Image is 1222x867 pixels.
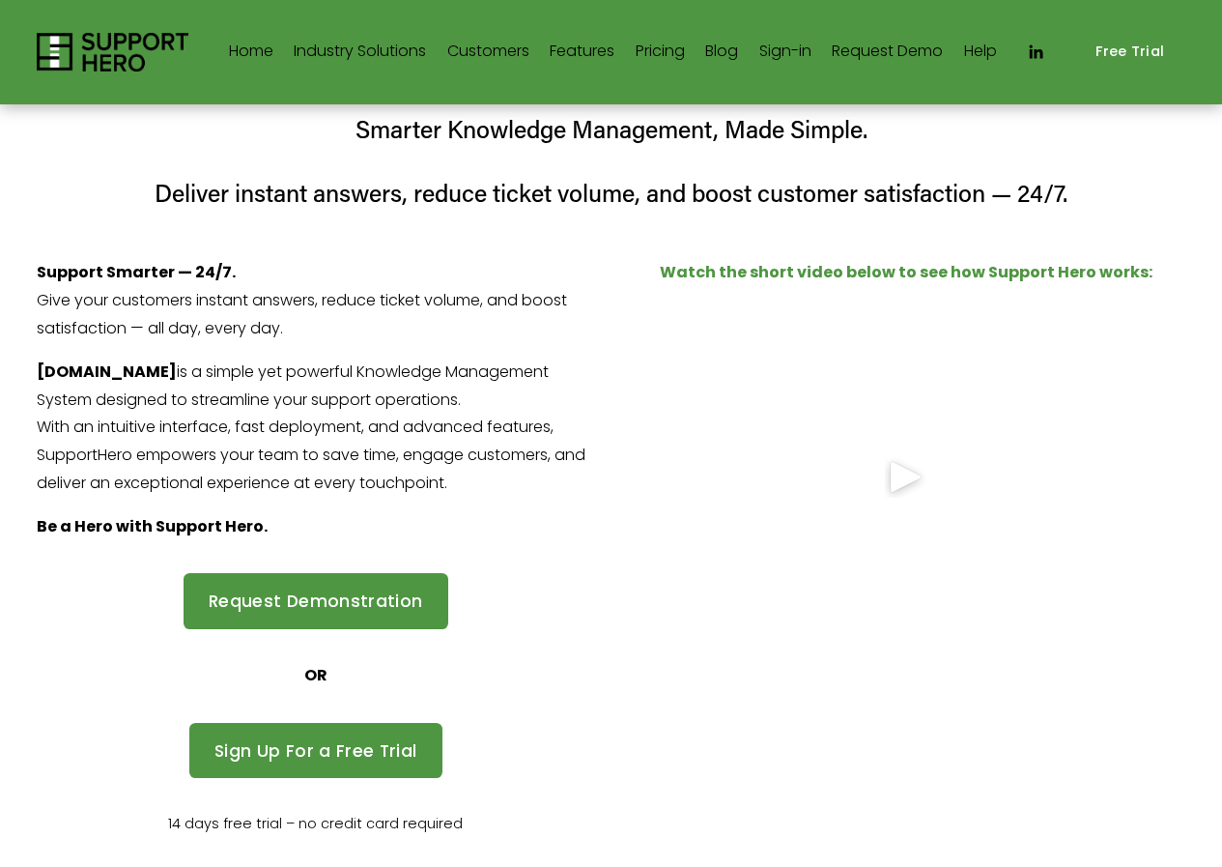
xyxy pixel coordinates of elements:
h4: Smarter Knowledge Management, Made Simple. [37,113,1185,146]
a: Sign Up For a Free Trial [189,723,442,779]
a: folder dropdown [294,37,426,68]
a: Features [550,37,614,68]
div: Play [883,453,929,500]
span: Industry Solutions [294,38,426,66]
a: Request Demonstration [184,573,448,629]
p: 14 days free trial – no credit card required [37,811,595,836]
a: Home [229,37,273,68]
a: Sign-in [759,37,811,68]
a: Pricing [636,37,685,68]
strong: [DOMAIN_NAME] [37,361,177,383]
a: Help [964,37,997,68]
a: Blog [705,37,738,68]
a: Customers [447,37,529,68]
p: Give your customers instant answers, reduce ticket volume, and boost satisfaction — all day, ever... [37,259,595,342]
strong: Be a Hero with Support Hero. [37,515,268,537]
a: LinkedIn [1026,43,1045,62]
a: Request Demo [832,37,943,68]
p: is a simple yet powerful Knowledge Management System designed to streamline your support operatio... [37,359,595,498]
strong: Watch the short video below to see how Support Hero works: [660,261,1152,283]
strong: Support Smarter — 24/7. [37,261,236,283]
a: Free Trial [1075,29,1185,74]
img: Support Hero [37,33,188,72]
strong: OR [304,664,327,686]
h4: Deliver instant answers, reduce ticket volume, and boost customer satisfaction — 24/7. [37,177,1185,210]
